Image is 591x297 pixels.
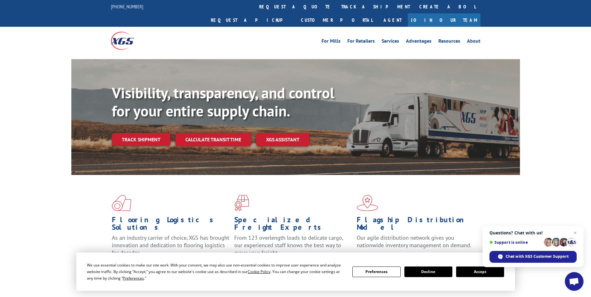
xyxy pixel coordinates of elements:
a: Calculate transit time [175,133,251,146]
a: Resources [438,39,460,45]
a: For Retailers [347,39,375,45]
span: Questions? Chat with us! [489,230,577,235]
a: Request a pickup [206,13,296,27]
span: Our agile distribution network gives you nationwide inventory management on demand. [357,234,471,249]
span: As an industry carrier of choice, XGS has brought innovation and dedication to flooring logistics... [112,234,229,256]
button: Decline [404,266,452,277]
a: Open chat [565,272,584,291]
img: xgs-icon-total-supply-chain-intelligence-red [112,195,131,211]
h1: Flagship Distribution Model [357,216,474,234]
span: Cookie Policy [248,269,270,274]
button: Preferences [352,266,400,277]
h1: Specialized Freight Experts [234,216,352,234]
a: Join Our Team [408,13,480,27]
div: We use essential cookies to make our site work. With your consent, we may also use non-essential ... [87,262,345,281]
img: xgs-icon-flagship-distribution-model-red [357,195,378,211]
a: For Mills [322,39,341,45]
p: From 123 overlength loads to delicate cargo, our experienced staff knows the best way to move you... [234,234,352,262]
a: Track shipment [112,133,170,146]
span: Support is online [489,240,542,245]
span: Chat with XGS Customer Support [489,251,577,263]
div: Cookie Consent Prompt [76,252,515,291]
a: [PHONE_NUMBER] [111,3,143,10]
a: Advantages [406,39,431,45]
a: Services [382,39,399,45]
a: About [467,39,480,45]
b: Visibility, transparency, and control for your entire supply chain. [112,83,334,120]
a: XGS ASSISTANT [256,133,309,146]
a: Customer Portal [296,13,377,27]
button: Accept [456,266,504,277]
span: Chat with XGS Customer Support [506,254,569,259]
img: xgs-icon-focused-on-flooring-red [234,195,249,211]
a: Agent [377,13,408,27]
span: Preferences [123,276,144,281]
h1: Flooring Logistics Solutions [112,216,230,234]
